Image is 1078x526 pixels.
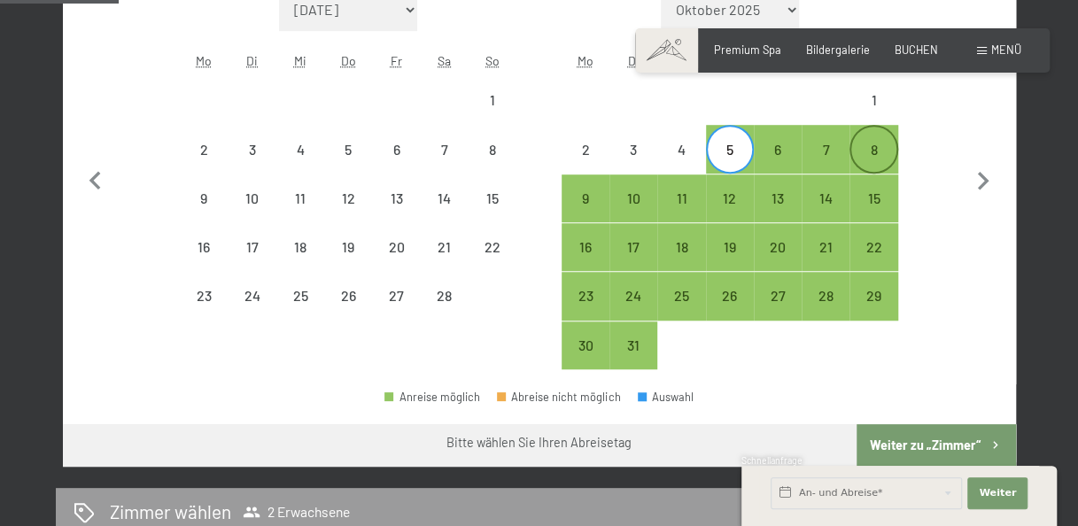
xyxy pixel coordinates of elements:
div: Abreise möglich [609,174,657,222]
div: 6 [756,143,800,187]
div: Sun Feb 01 2026 [469,76,516,124]
div: Abreise möglich [657,272,705,320]
div: 8 [470,143,515,187]
div: Sat Feb 07 2026 [421,125,469,173]
div: Abreise nicht möglich [469,76,516,124]
div: Abreise nicht möglich [372,174,420,222]
div: 4 [278,143,322,187]
div: 14 [803,191,848,236]
div: Fri Feb 20 2026 [372,223,420,271]
div: Abreise nicht möglich [562,125,609,173]
div: Tue Feb 24 2026 [229,272,276,320]
span: 2 Erwachsene [243,503,350,521]
div: Abreise nicht möglich [180,272,228,320]
div: Abreise nicht möglich [276,223,324,271]
div: 4 [659,143,703,187]
div: Abreise möglich [706,272,754,320]
div: Abreise nicht möglich [324,125,372,173]
div: 13 [756,191,800,236]
div: Abreise nicht möglich [229,272,276,320]
div: Sat Feb 28 2026 [421,272,469,320]
a: Bildergalerie [806,43,870,57]
div: Mon Feb 23 2026 [180,272,228,320]
div: Sat Feb 14 2026 [421,174,469,222]
div: Sat Feb 21 2026 [421,223,469,271]
div: 26 [708,289,752,333]
div: Thu Mar 19 2026 [706,223,754,271]
div: 25 [659,289,703,333]
div: 3 [230,143,275,187]
div: Abreise nicht möglich [421,223,469,271]
div: Thu Feb 19 2026 [324,223,372,271]
div: Abreise möglich [754,223,802,271]
abbr: Mittwoch [294,53,306,68]
div: Abreise nicht möglich [276,125,324,173]
div: Auswahl [638,391,694,403]
div: Fri Mar 20 2026 [754,223,802,271]
div: Abreise möglich [562,174,609,222]
div: Abreise nicht möglich [372,125,420,173]
div: 17 [230,240,275,284]
div: Abreise nicht möglich [657,125,705,173]
div: Abreise nicht möglich [324,174,372,222]
div: Abreise möglich [802,223,849,271]
div: 30 [563,338,608,383]
div: 12 [708,191,752,236]
div: Abreise möglich [609,321,657,369]
div: Mon Mar 30 2026 [562,321,609,369]
div: Abreise nicht möglich [229,223,276,271]
div: 16 [563,240,608,284]
div: Wed Mar 11 2026 [657,174,705,222]
div: 22 [851,240,896,284]
div: Anreise möglich [384,391,480,403]
div: 7 [803,143,848,187]
div: Abreise nicht möglich [469,223,516,271]
div: Abreise möglich [706,125,754,173]
abbr: Montag [578,53,593,68]
div: 3 [611,143,655,187]
div: 9 [563,191,608,236]
div: Mon Mar 16 2026 [562,223,609,271]
a: Premium Spa [714,43,781,57]
div: 16 [182,240,226,284]
div: Abreise nicht möglich [609,125,657,173]
div: Wed Mar 25 2026 [657,272,705,320]
div: Abreise nicht möglich [469,174,516,222]
button: Weiter [967,477,1028,509]
div: 17 [611,240,655,284]
div: 7 [423,143,467,187]
a: BUCHEN [895,43,938,57]
div: 11 [278,191,322,236]
div: 1 [851,93,896,137]
div: Abreise nicht möglich [849,76,897,124]
div: 15 [851,191,896,236]
div: Abreise nicht möglich [421,272,469,320]
div: Abreise möglich [706,174,754,222]
div: 19 [326,240,370,284]
div: Sat Mar 28 2026 [802,272,849,320]
abbr: Dienstag [246,53,258,68]
div: Sat Mar 14 2026 [802,174,849,222]
div: Tue Mar 31 2026 [609,321,657,369]
div: Thu Feb 26 2026 [324,272,372,320]
div: Abreise nicht möglich [421,174,469,222]
div: 19 [708,240,752,284]
div: Thu Mar 05 2026 [706,125,754,173]
div: Abreise nicht möglich [324,223,372,271]
div: Mon Mar 23 2026 [562,272,609,320]
div: 24 [611,289,655,333]
div: 8 [851,143,896,187]
div: Mon Feb 16 2026 [180,223,228,271]
abbr: Dienstag [628,53,640,68]
div: Mon Feb 02 2026 [180,125,228,173]
div: Tue Mar 10 2026 [609,174,657,222]
div: 5 [326,143,370,187]
div: Abreise möglich [849,223,897,271]
div: Abreise nicht möglich [229,125,276,173]
div: 24 [230,289,275,333]
div: 10 [611,191,655,236]
div: Abreise möglich [754,125,802,173]
div: Tue Mar 17 2026 [609,223,657,271]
